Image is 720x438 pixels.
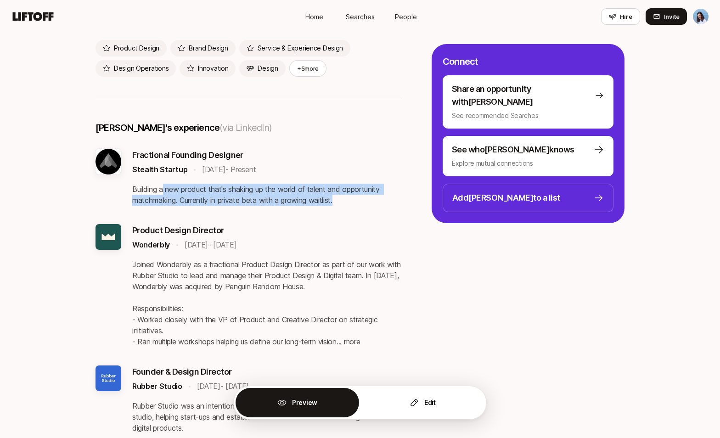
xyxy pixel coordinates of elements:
[197,380,249,392] p: [DATE] - [DATE]
[132,224,402,237] p: Product Design Director
[132,239,170,251] p: Wonderbly
[452,110,604,121] p: See recommended Searches
[646,8,687,25] button: Invite
[189,43,228,54] p: Brand Design
[96,365,121,391] img: Rubber Studio logo
[395,12,417,22] span: People
[452,191,560,204] p: Add [PERSON_NAME] to a list
[175,240,179,249] p: •
[291,8,337,25] a: Home
[96,224,121,250] img: Wonderbly logo
[305,12,323,22] span: Home
[219,122,272,133] span: (via LinkedIn)
[443,136,613,176] button: See who[PERSON_NAME]knowsExplore mutual connections
[114,43,159,54] p: Product Design
[337,8,383,25] a: Searches
[289,60,326,77] button: +5more
[132,380,182,392] p: Rubber Studio
[202,163,256,175] p: [DATE] - Present
[258,43,343,54] p: Service & Experience Design
[96,149,121,174] img: Stealth Startup logo
[292,397,317,408] p: Preview
[452,143,574,156] p: See who [PERSON_NAME] knows
[188,382,191,391] p: •
[383,8,429,25] a: People
[132,149,402,162] p: Fractional Founding Designer
[132,163,187,175] p: Stealth Startup
[132,365,402,378] p: Founder & Design Director
[620,12,632,21] span: Hire
[424,397,436,408] p: Edit
[344,337,360,346] span: more
[198,63,228,74] p: Innovation
[443,55,478,68] p: Connect
[132,184,402,206] p: Building a new product that's shaking up the world of talent and opportunity matchmaking. Current...
[452,83,591,108] p: Share an opportunity with [PERSON_NAME]
[193,165,197,174] p: •
[114,63,169,74] p: Design Operations
[443,75,613,129] button: Share an opportunity with[PERSON_NAME]See recommended Searches
[443,184,613,212] button: Add[PERSON_NAME]to a list
[185,239,237,251] p: [DATE] - [DATE]
[96,121,272,134] p: [PERSON_NAME] 's experience
[692,8,709,25] button: Dan Tase
[258,63,278,74] p: Design
[664,12,680,21] span: Invite
[452,158,604,169] p: Explore mutual connections
[601,8,640,25] button: Hire
[693,9,709,24] img: Dan Tase
[346,12,375,22] span: Searches
[132,259,402,347] p: Joined Wonderbly as a fractional Product Design Director as part of our work with Rubber Studio t...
